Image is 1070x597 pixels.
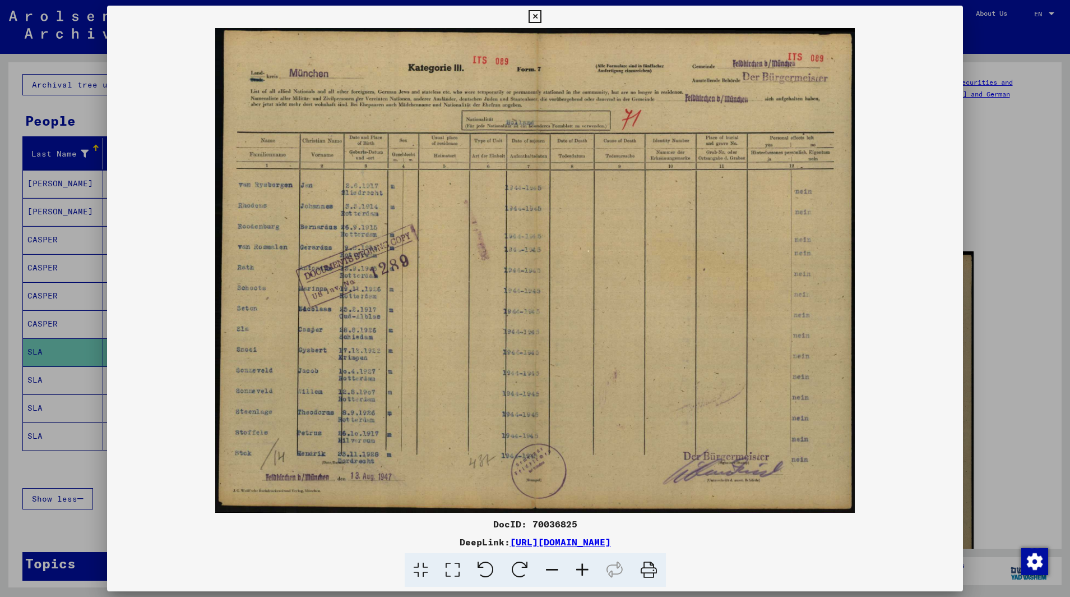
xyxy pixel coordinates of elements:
[1021,548,1048,575] img: Change consent
[107,517,963,531] div: DocID: 70036825
[107,28,963,513] img: 001.jpg
[107,535,963,549] div: DeepLink:
[1021,548,1048,575] div: Change consent
[510,536,611,548] a: [URL][DOMAIN_NAME]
